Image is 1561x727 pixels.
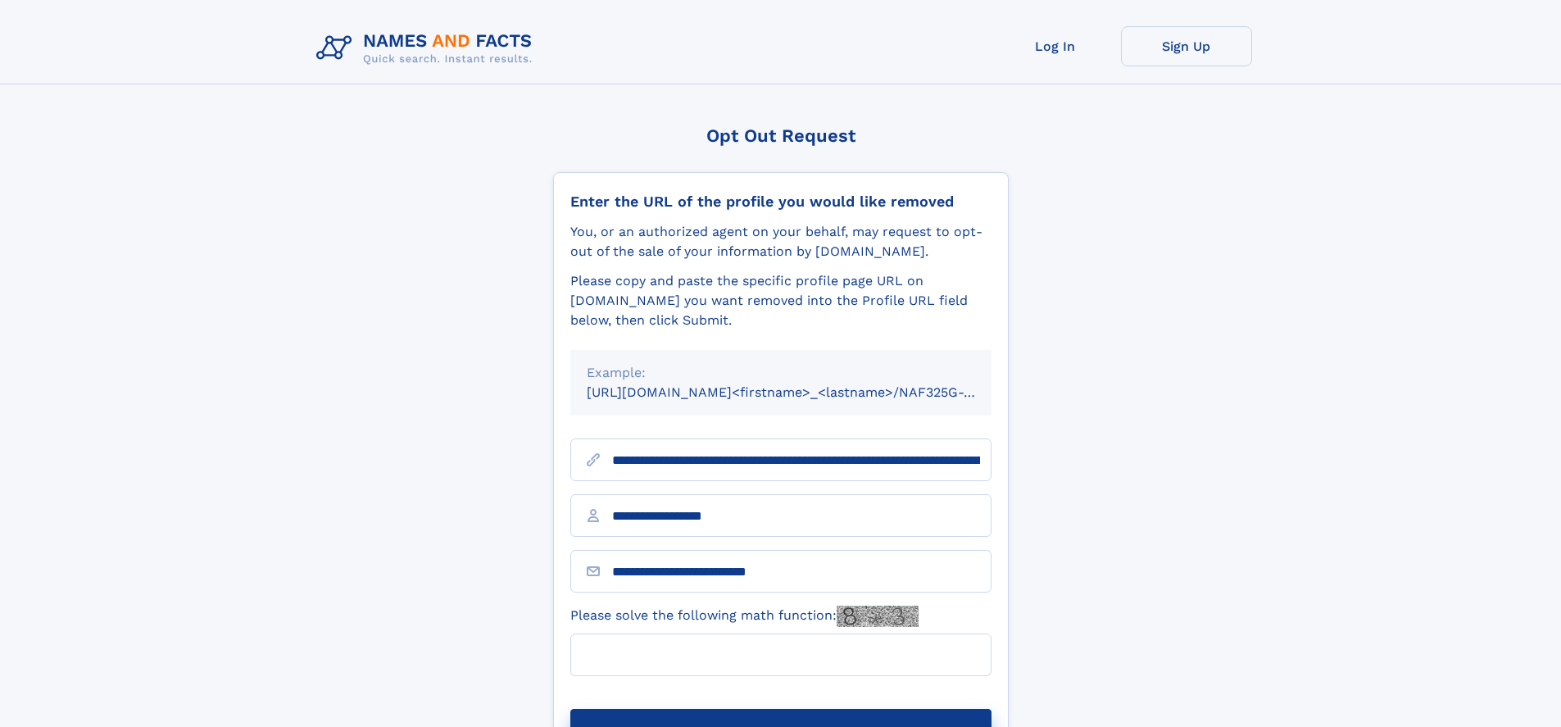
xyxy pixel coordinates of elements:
div: You, or an authorized agent on your behalf, may request to opt-out of the sale of your informatio... [570,222,992,261]
div: Enter the URL of the profile you would like removed [570,193,992,211]
label: Please solve the following math function: [570,606,919,627]
img: Logo Names and Facts [310,26,546,70]
a: Sign Up [1121,26,1252,66]
div: Example: [587,363,975,383]
a: Log In [990,26,1121,66]
div: Opt Out Request [553,125,1009,146]
div: Please copy and paste the specific profile page URL on [DOMAIN_NAME] you want removed into the Pr... [570,271,992,330]
small: [URL][DOMAIN_NAME]<firstname>_<lastname>/NAF325G-xxxxxxxx [587,384,1023,400]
